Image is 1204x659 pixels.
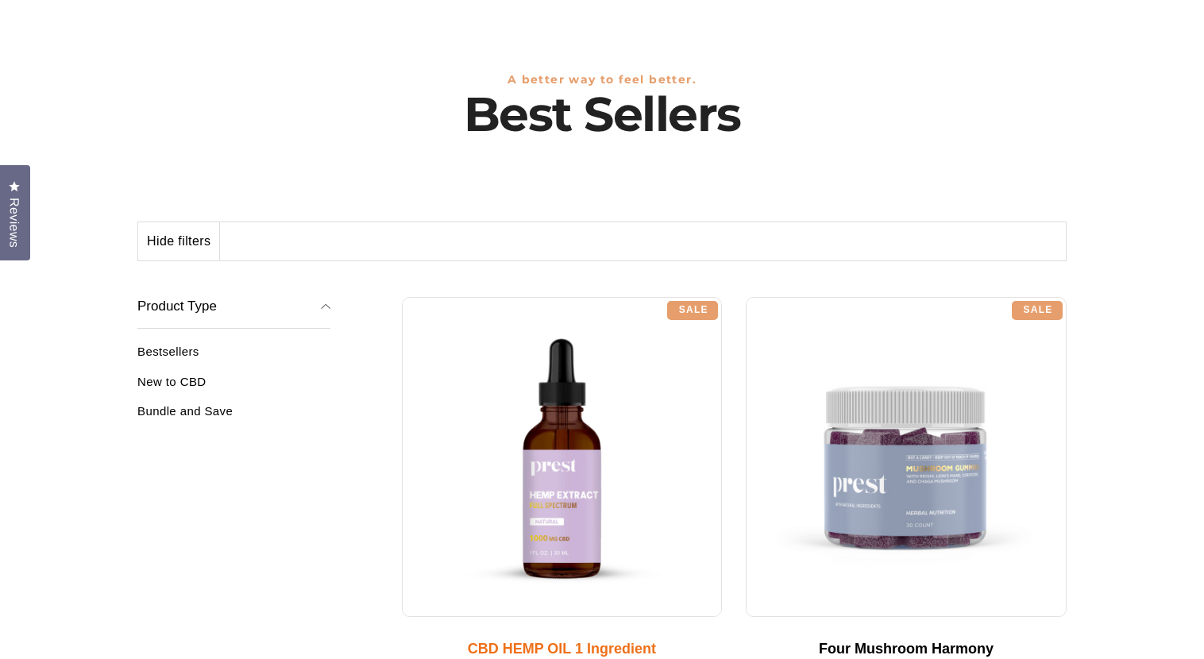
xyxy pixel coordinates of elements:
h1: Best Sellers [137,87,1067,142]
div: Sale [667,301,718,320]
button: Hide filters [138,222,220,260]
a: Bestsellers [137,345,330,371]
div: Sale [1012,301,1063,320]
a: Bundle and Save [137,404,330,430]
div: Four Mushroom Harmony [762,641,1051,658]
h3: A better way to feel better. [137,73,1067,87]
a: New to CBD [137,375,330,401]
span: Reviews [4,198,25,248]
div: CBD HEMP OIL 1 Ingredient [418,641,707,658]
button: Product Type [137,285,330,329]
